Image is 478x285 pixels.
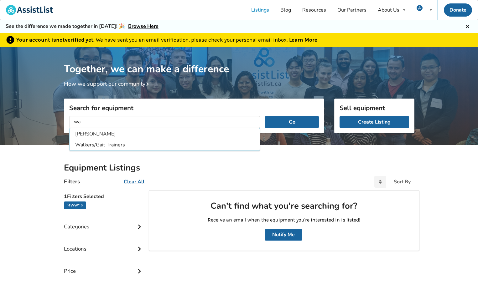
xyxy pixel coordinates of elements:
[69,104,319,112] h3: Search for equipment
[64,178,80,185] h4: Filters
[159,201,409,211] h2: Can't find what you're searching for?
[378,8,399,13] div: About Us
[16,37,96,43] b: Your account is verified yet.
[340,116,409,128] a: Create Listing
[69,116,260,128] input: I am looking for...
[64,190,144,201] h5: 1 Filters Selected
[444,3,472,17] a: Donate
[275,0,297,20] a: Blog
[64,201,86,209] div: "4WW"
[417,5,423,11] img: user icon
[71,129,259,139] li: [PERSON_NAME]
[340,104,409,112] h3: Sell equipment
[64,211,144,233] div: Categories
[6,23,158,30] h5: See the difference we made together in [DATE]! 🎉
[64,233,144,255] div: Locations
[394,179,411,184] div: Sort By
[16,36,317,44] p: We have sent you an email verification, please check your personal email inbox.
[6,5,53,15] img: assistlist-logo
[64,80,152,88] a: How we support our community
[71,140,259,150] li: Walkers/Gait Trainers
[332,0,372,20] a: Our Partners
[124,178,144,185] u: Clear All
[159,216,409,224] p: Receive an email when the equipment you're interested in is listed!
[297,0,332,20] a: Resources
[265,116,319,128] button: Go
[128,23,158,30] a: Browse Here
[289,37,317,43] a: Learn More
[246,0,275,20] a: Listings
[64,47,414,75] h1: Together, we can make a difference
[265,229,302,241] button: Notify Me
[56,37,65,43] u: not
[64,255,144,277] div: Price
[64,162,414,173] h2: Equipment Listings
